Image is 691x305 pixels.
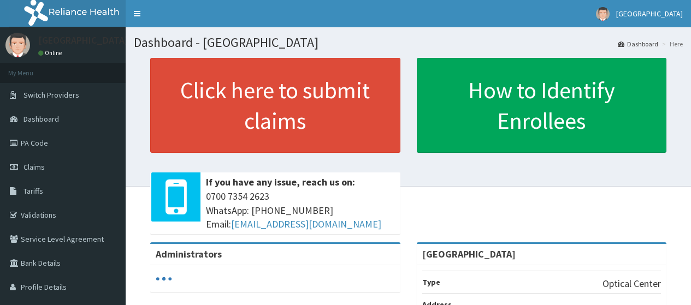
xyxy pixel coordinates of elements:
[38,35,128,45] p: [GEOGRAPHIC_DATA]
[150,58,400,153] a: Click here to submit claims
[603,277,661,291] p: Optical Center
[206,189,395,231] span: 0700 7354 2623 WhatsApp: [PHONE_NUMBER] Email:
[5,33,30,57] img: User Image
[616,9,683,19] span: [GEOGRAPHIC_DATA]
[23,114,59,124] span: Dashboard
[23,90,79,100] span: Switch Providers
[417,58,667,153] a: How to Identify Enrollees
[659,39,683,49] li: Here
[156,271,172,287] svg: audio-loading
[206,176,355,188] b: If you have any issue, reach us on:
[596,7,610,21] img: User Image
[618,39,658,49] a: Dashboard
[422,277,440,287] b: Type
[23,162,45,172] span: Claims
[422,248,516,260] strong: [GEOGRAPHIC_DATA]
[134,35,683,50] h1: Dashboard - [GEOGRAPHIC_DATA]
[23,186,43,196] span: Tariffs
[156,248,222,260] b: Administrators
[231,218,381,230] a: [EMAIL_ADDRESS][DOMAIN_NAME]
[38,49,64,57] a: Online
